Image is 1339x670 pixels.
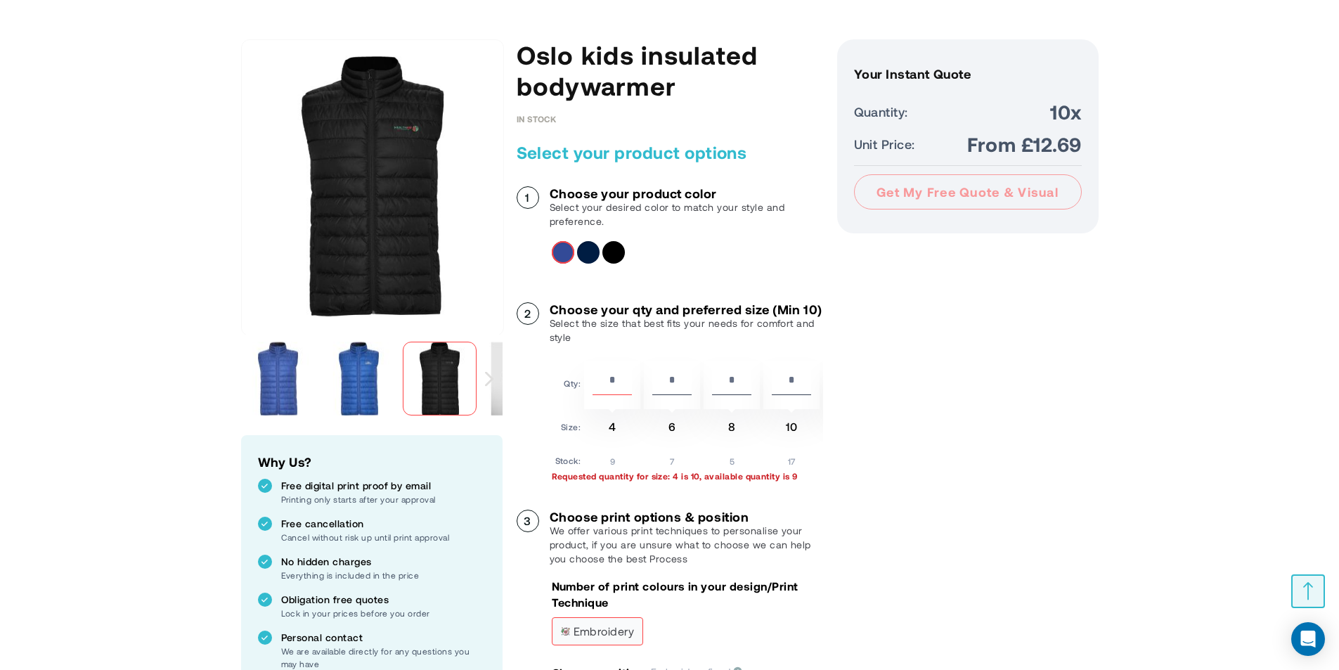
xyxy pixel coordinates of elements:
[281,493,486,505] p: Printing only starts after your approval
[602,241,625,264] div: Solid black
[550,200,823,228] p: Select your desired color to match your style and preference.
[854,67,1082,81] h3: Your Instant Quote
[403,342,477,415] img: Oslo kids insulated bodywarmer
[322,335,403,423] div: Oslo kids insulated bodywarmer
[281,631,486,645] p: Personal contact
[552,471,823,482] p: Requested quantity for size: 4 is 10, available quantity is 9
[550,524,823,566] p: We offer various print techniques to personalise your product, if you are unsure what to choose w...
[550,302,823,316] h3: Choose your qty and preferred size (Min 10)
[854,134,915,154] span: Unit Price:
[403,335,484,423] div: Oslo kids insulated bodywarmer
[281,607,486,619] p: Lock in your prices before you order
[281,569,486,581] p: Everything is included in the price
[704,450,760,468] td: 5
[1050,99,1081,124] span: 10x
[281,645,486,670] p: We are available directly for any questions you may have
[584,413,640,446] td: 4
[550,186,823,200] h3: Choose your product color
[241,335,322,423] div: Oslo kids insulated bodywarmer
[476,335,502,423] div: Next
[552,579,823,610] p: Number of print colours in your design/Print Technique
[584,450,640,468] td: 9
[550,316,823,344] p: Select the size that best fits your needs for comfort and style
[967,131,1081,157] span: From £12.69
[555,413,581,446] td: Size:
[704,413,760,446] td: 8
[763,450,820,468] td: 17
[555,361,581,409] td: Qty:
[854,102,908,122] span: Quantity:
[517,141,823,164] h2: Select your product options
[517,114,557,124] div: Availability
[1291,622,1325,656] div: Open Intercom Messenger
[644,413,700,446] td: 6
[281,593,486,607] p: Obligation free quotes
[577,241,600,264] div: Navy Blue
[561,626,635,636] span: Embroidery
[258,452,486,472] h2: Why Us?
[281,531,486,543] p: Cancel without risk up until print approval
[763,413,820,446] td: 10
[555,450,581,468] td: Stock:
[241,342,315,415] img: Oslo kids insulated bodywarmer
[322,342,396,415] img: Oslo kids insulated bodywarmer
[281,517,486,531] p: Free cancellation
[242,56,503,317] img: Oslo kids insulated bodywarmer
[644,450,700,468] td: 7
[517,114,557,124] span: In stock
[281,555,486,569] p: No hidden charges
[281,479,486,493] p: Free digital print proof by email
[550,510,823,524] h3: Choose print options & position
[552,241,574,264] div: Electric Blue
[517,39,823,101] h1: Oslo kids insulated bodywarmer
